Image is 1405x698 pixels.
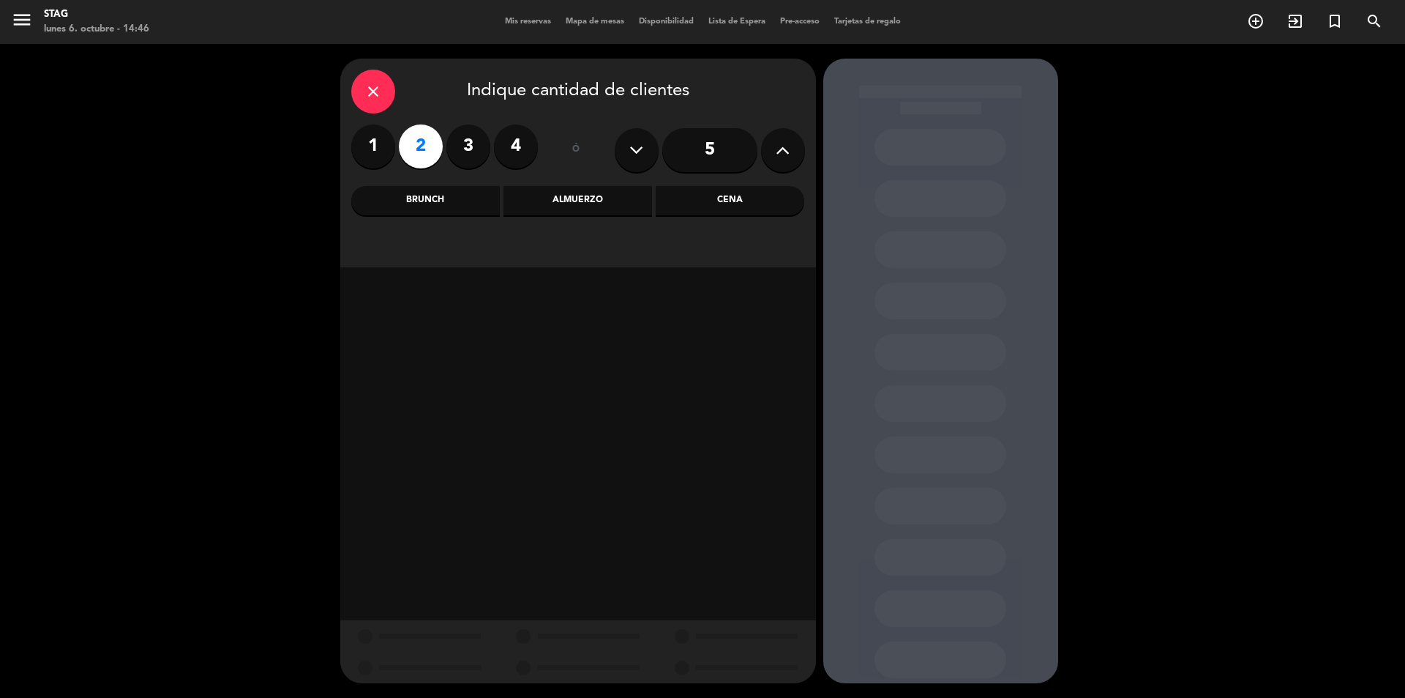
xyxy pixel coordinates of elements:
[446,125,490,168] label: 3
[552,125,600,176] div: ó
[827,18,908,26] span: Tarjetas de regalo
[503,186,652,215] div: Almuerzo
[351,70,805,114] div: Indique cantidad de clientes
[44,22,149,37] div: lunes 6. octubre - 14:46
[399,125,443,168] label: 2
[351,186,500,215] div: Brunch
[1286,12,1304,30] i: exit_to_app
[701,18,773,26] span: Lista de Espera
[11,9,33,31] i: menu
[498,18,558,26] span: Mis reservas
[632,18,701,26] span: Disponibilidad
[11,9,33,36] button: menu
[558,18,632,26] span: Mapa de mesas
[364,83,382,100] i: close
[494,125,538,168] label: 4
[1365,12,1383,30] i: search
[656,186,804,215] div: Cena
[1247,12,1264,30] i: add_circle_outline
[351,125,395,168] label: 1
[773,18,827,26] span: Pre-acceso
[1326,12,1344,30] i: turned_in_not
[44,7,149,22] div: STAG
